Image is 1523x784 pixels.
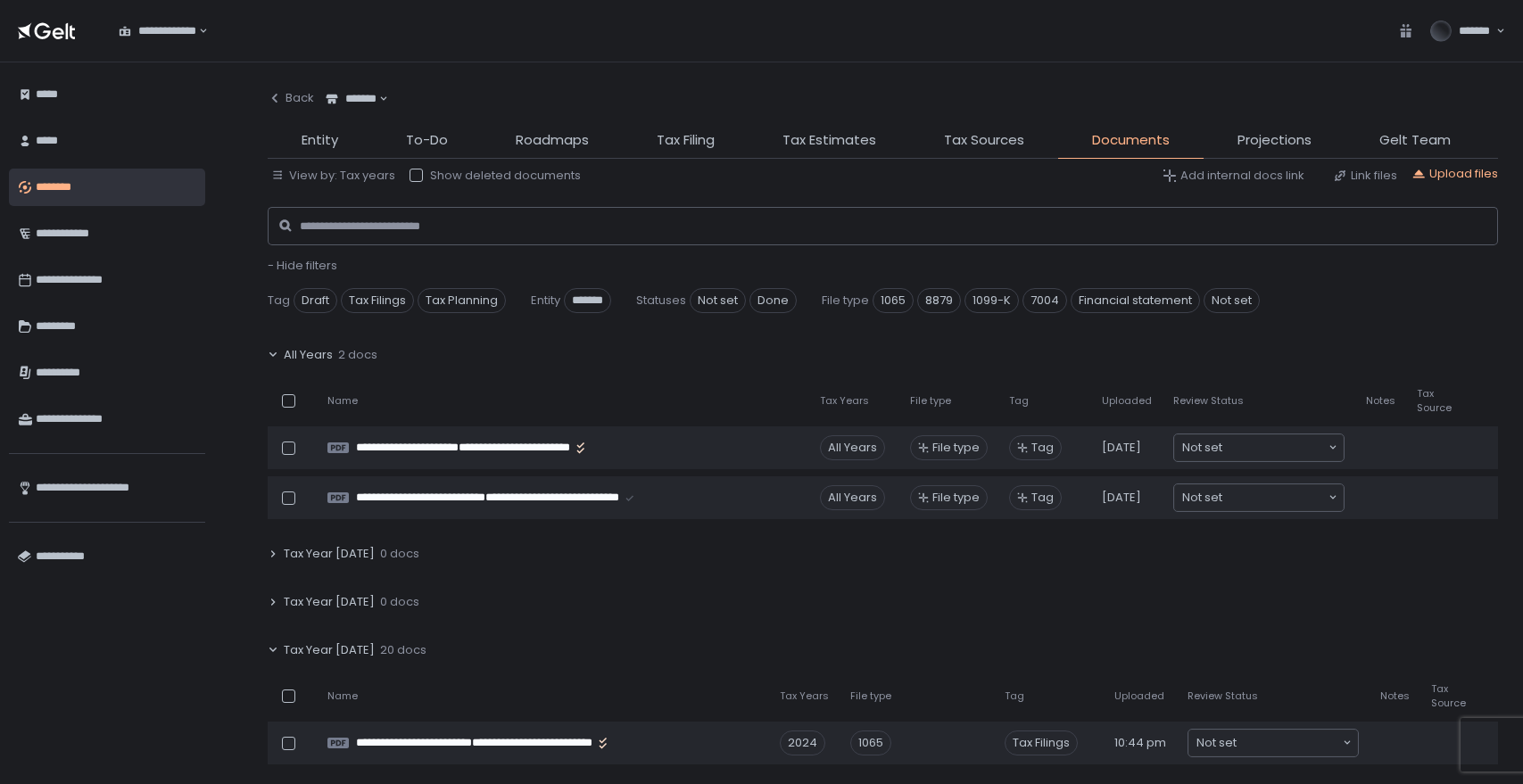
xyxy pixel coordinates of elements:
span: Projections [1237,130,1312,151]
span: Tax Filings [1005,730,1078,755]
span: Gelt Team [1379,130,1451,151]
input: Search for option [377,90,377,108]
button: Link files [1333,168,1397,184]
span: Done [749,288,797,313]
span: Entity [531,293,560,309]
span: 0 docs [380,546,419,562]
span: File type [910,394,951,408]
span: Uploaded [1114,689,1164,703]
span: Tag [1009,394,1029,408]
div: Back [268,90,314,106]
span: Statuses [636,293,686,309]
span: File type [822,293,869,309]
span: Roadmaps [516,130,589,151]
div: Search for option [1188,730,1358,756]
input: Search for option [1222,489,1327,507]
span: [DATE] [1102,440,1141,456]
span: Uploaded [1102,394,1152,408]
span: Not set [1182,489,1222,507]
div: All Years [820,435,885,460]
span: Financial statement [1071,288,1200,313]
span: Not set [1196,734,1237,752]
span: 10:44 pm [1114,735,1166,751]
span: Name [327,689,358,703]
input: Search for option [196,22,197,40]
div: Search for option [314,80,388,118]
span: Tax Year [DATE] [284,546,375,562]
span: Tax Years [780,689,829,703]
div: 2024 [780,730,825,755]
span: 2 docs [338,347,377,363]
span: 1099-K [964,288,1019,313]
span: Documents [1092,130,1170,151]
span: Tag [1031,490,1054,506]
div: Search for option [107,12,208,50]
button: View by: Tax years [271,168,395,184]
span: Name [327,394,358,408]
span: Tax Estimates [782,130,876,151]
span: Tax Filings [341,288,414,313]
span: Not set [1182,439,1222,457]
span: Tax Source [1431,682,1466,709]
span: All Years [284,347,333,363]
span: 8879 [917,288,961,313]
span: Tax Year [DATE] [284,594,375,610]
input: Search for option [1222,439,1327,457]
span: 20 docs [380,642,426,658]
span: File type [932,490,980,506]
button: - Hide filters [268,258,337,274]
button: Back [268,80,314,116]
span: Notes [1380,689,1410,703]
span: Tax Years [820,394,869,408]
span: Tax Filing [657,130,715,151]
span: 0 docs [380,594,419,610]
span: File type [932,440,980,456]
span: Tax Planning [418,288,506,313]
span: To-Do [406,130,448,151]
span: Tax Year [DATE] [284,642,375,658]
span: Review Status [1188,689,1258,703]
div: 1065 [850,730,891,755]
span: Review Status [1173,394,1244,408]
span: Tag [1005,689,1024,703]
span: Not set [1204,288,1260,313]
span: 7004 [1022,288,1067,313]
span: Notes [1366,394,1395,408]
span: Tag [1031,440,1054,456]
span: Tax Sources [944,130,1024,151]
div: All Years [820,485,885,510]
span: [DATE] [1102,490,1141,506]
button: Upload files [1411,166,1498,182]
span: Tax Source [1417,387,1466,414]
div: Search for option [1174,434,1344,461]
div: Search for option [1174,484,1344,511]
input: Search for option [1237,734,1341,752]
span: File type [850,689,891,703]
span: Tag [268,293,290,309]
span: - Hide filters [268,257,337,274]
span: 1065 [873,288,914,313]
span: Entity [302,130,338,151]
button: Add internal docs link [1163,168,1304,184]
span: Draft [294,288,337,313]
span: Not set [690,288,746,313]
